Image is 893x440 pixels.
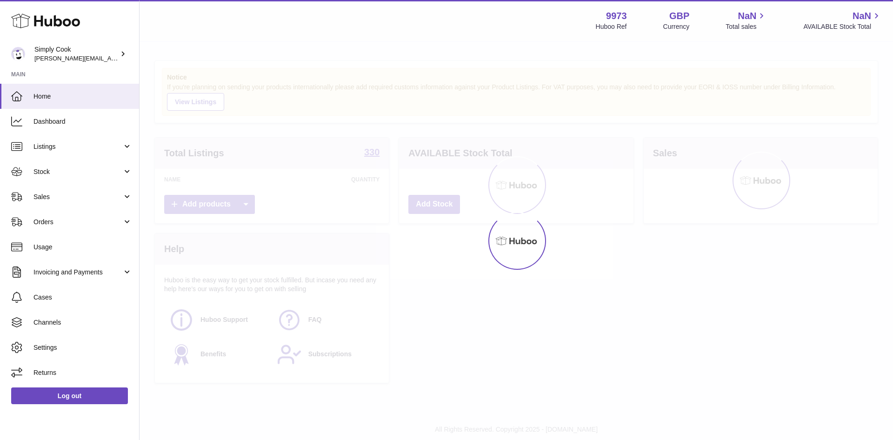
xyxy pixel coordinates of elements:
span: Invoicing and Payments [33,268,122,277]
span: NaN [738,10,756,22]
span: NaN [853,10,871,22]
span: [PERSON_NAME][EMAIL_ADDRESS][DOMAIN_NAME] [34,54,187,62]
span: Total sales [726,22,767,31]
strong: GBP [669,10,689,22]
span: Cases [33,293,132,302]
span: Stock [33,167,122,176]
span: Returns [33,368,132,377]
span: Listings [33,142,122,151]
span: Channels [33,318,132,327]
a: NaN AVAILABLE Stock Total [803,10,882,31]
span: Dashboard [33,117,132,126]
img: emma@simplycook.com [11,47,25,61]
a: Log out [11,387,128,404]
span: Home [33,92,132,101]
span: Sales [33,193,122,201]
div: Currency [663,22,690,31]
span: Usage [33,243,132,252]
a: NaN Total sales [726,10,767,31]
strong: 9973 [606,10,627,22]
span: Settings [33,343,132,352]
span: Orders [33,218,122,227]
span: AVAILABLE Stock Total [803,22,882,31]
div: Huboo Ref [596,22,627,31]
div: Simply Cook [34,45,118,63]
